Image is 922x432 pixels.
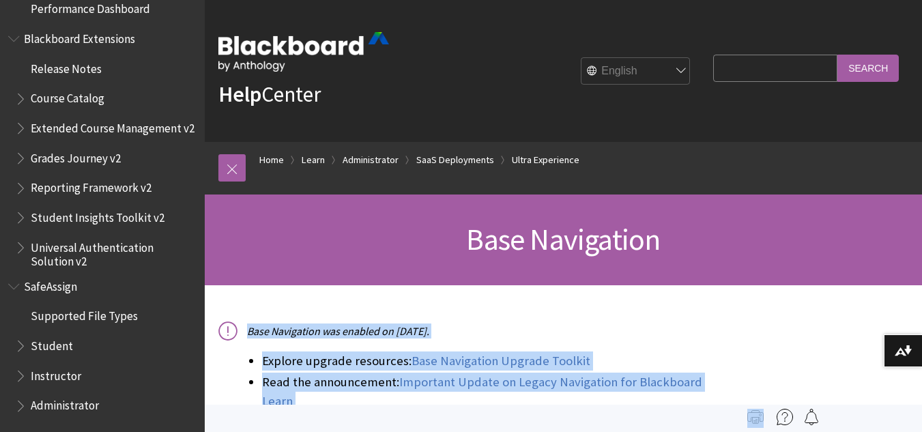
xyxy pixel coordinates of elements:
[31,147,121,165] span: Grades Journey v2
[218,81,321,108] a: HelpCenter
[581,58,691,85] select: Site Language Selector
[777,409,793,425] img: More help
[31,364,81,383] span: Instructor
[31,394,99,413] span: Administrator
[31,57,102,76] span: Release Notes
[31,334,73,353] span: Student
[262,373,706,411] li: Read the announcement:
[24,275,77,293] span: SafeAssign
[31,305,138,323] span: Supported File Types
[262,374,702,409] a: Important Update on Legacy Navigation for Blackboard Learn
[262,351,706,371] li: Explore upgrade resources:
[343,152,399,169] a: Administrator
[218,323,706,339] p: Base Navigation was enabled on [DATE].
[31,117,195,135] span: Extended Course Management v2
[412,353,590,369] a: Base Navigation Upgrade Toolkit
[512,152,579,169] a: Ultra Experience
[218,81,261,108] strong: Help
[31,177,152,195] span: Reporting Framework v2
[24,27,135,46] span: Blackboard Extensions
[8,27,197,268] nav: Book outline for Blackboard Extensions
[31,206,164,225] span: Student Insights Toolkit v2
[302,152,325,169] a: Learn
[8,275,197,417] nav: Book outline for Blackboard SafeAssign
[747,409,764,425] img: Print
[31,236,195,268] span: Universal Authentication Solution v2
[259,152,284,169] a: Home
[218,32,389,72] img: Blackboard by Anthology
[31,87,104,106] span: Course Catalog
[466,220,660,258] span: Base Navigation
[837,55,899,81] input: Search
[416,152,494,169] a: SaaS Deployments
[803,409,820,425] img: Follow this page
